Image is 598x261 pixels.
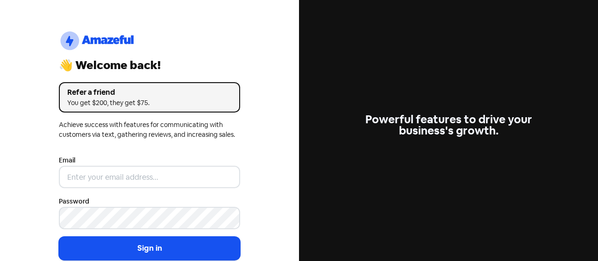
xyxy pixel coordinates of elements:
[59,120,240,140] div: Achieve success with features for communicating with customers via text, gathering reviews, and i...
[67,98,232,108] div: You get $200, they get $75.
[59,155,75,165] label: Email
[59,237,240,260] button: Sign in
[59,166,240,188] input: Enter your email address...
[59,197,89,206] label: Password
[358,114,539,136] div: Powerful features to drive your business's growth.
[67,87,232,98] div: Refer a friend
[59,60,240,71] div: 👋 Welcome back!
